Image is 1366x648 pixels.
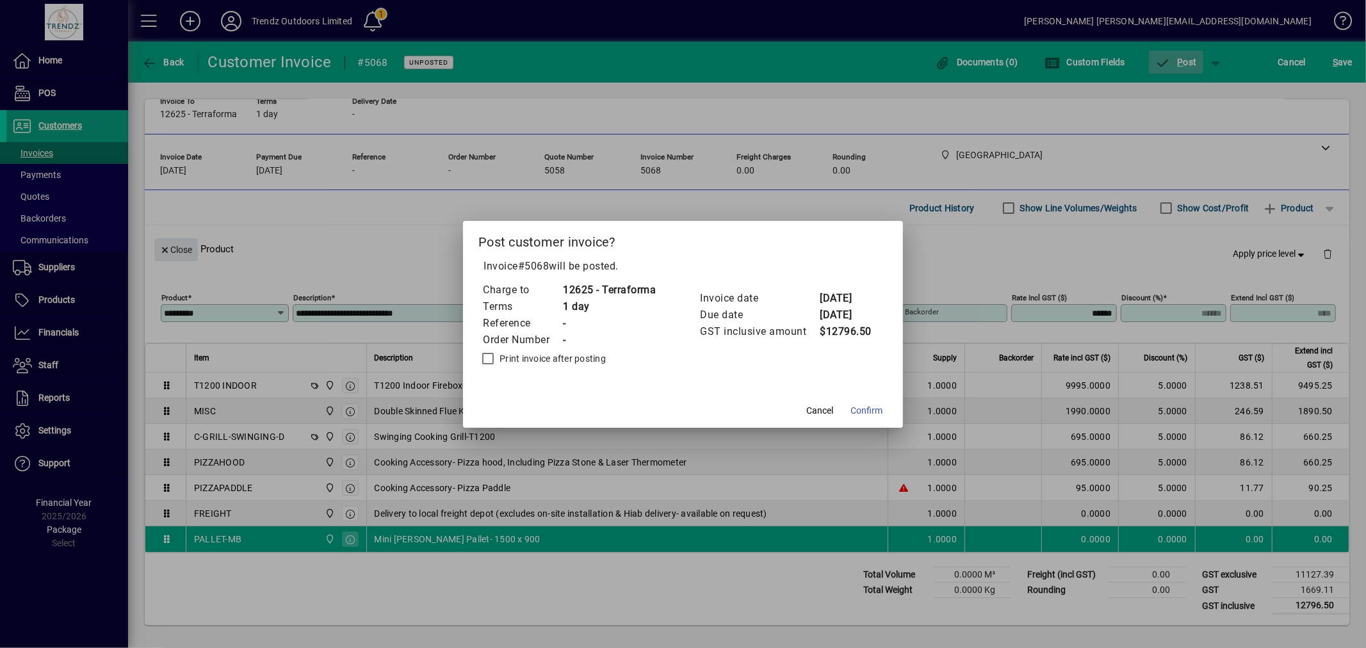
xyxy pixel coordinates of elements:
td: 1 day [562,298,656,315]
td: 12625 - Terraforma [562,282,656,298]
p: Invoice will be posted . [478,259,888,274]
td: Due date [699,307,819,323]
label: Print invoice after posting [497,352,606,365]
td: GST inclusive amount [699,323,819,340]
td: - [562,315,656,332]
span: Confirm [850,404,882,417]
td: Charge to [482,282,562,298]
td: $12796.50 [819,323,872,340]
button: Cancel [799,400,840,423]
td: Terms [482,298,562,315]
td: Order Number [482,332,562,348]
td: [DATE] [819,290,872,307]
span: #5068 [518,260,549,272]
td: Reference [482,315,562,332]
h2: Post customer invoice? [463,221,903,258]
td: Invoice date [699,290,819,307]
span: Cancel [806,404,833,417]
td: - [562,332,656,348]
button: Confirm [845,400,888,423]
td: [DATE] [819,307,872,323]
